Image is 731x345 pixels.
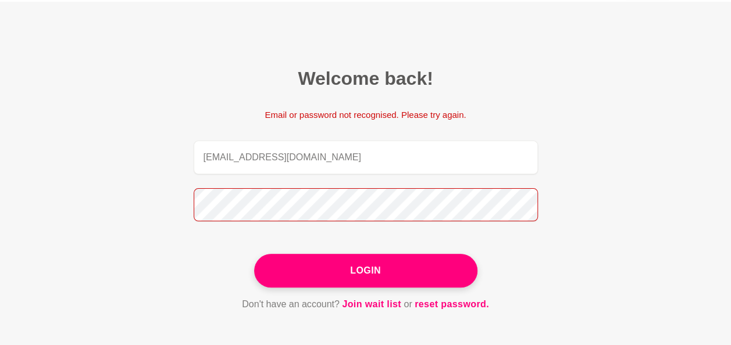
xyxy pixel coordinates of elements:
a: Join wait list [342,297,401,312]
input: Email address [194,141,538,174]
a: reset password. [415,297,489,312]
p: Don't have an account? or [194,297,538,312]
h2: Welcome back! [194,67,538,90]
button: Login [254,254,477,287]
p: Email or password not recognised. Please try again. [254,109,477,122]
